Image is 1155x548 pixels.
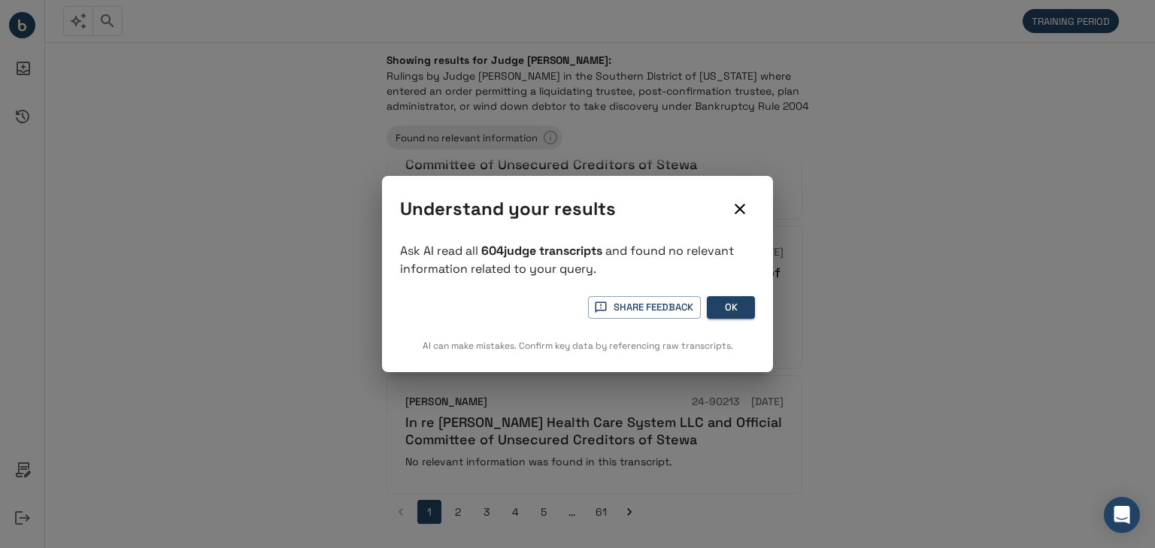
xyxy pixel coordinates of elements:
[423,340,733,352] span: AI can make mistakes. Confirm key data by referencing raw transcripts.
[400,197,725,221] h5: Understand your results
[481,243,602,259] b: 604 judge transcript s
[725,194,755,224] button: close
[707,296,755,319] button: OK
[400,242,755,278] p: Ask AI read all and found no relevant information related to your query.
[1104,497,1140,533] div: Open Intercom Messenger
[588,296,701,319] a: Share Feedback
